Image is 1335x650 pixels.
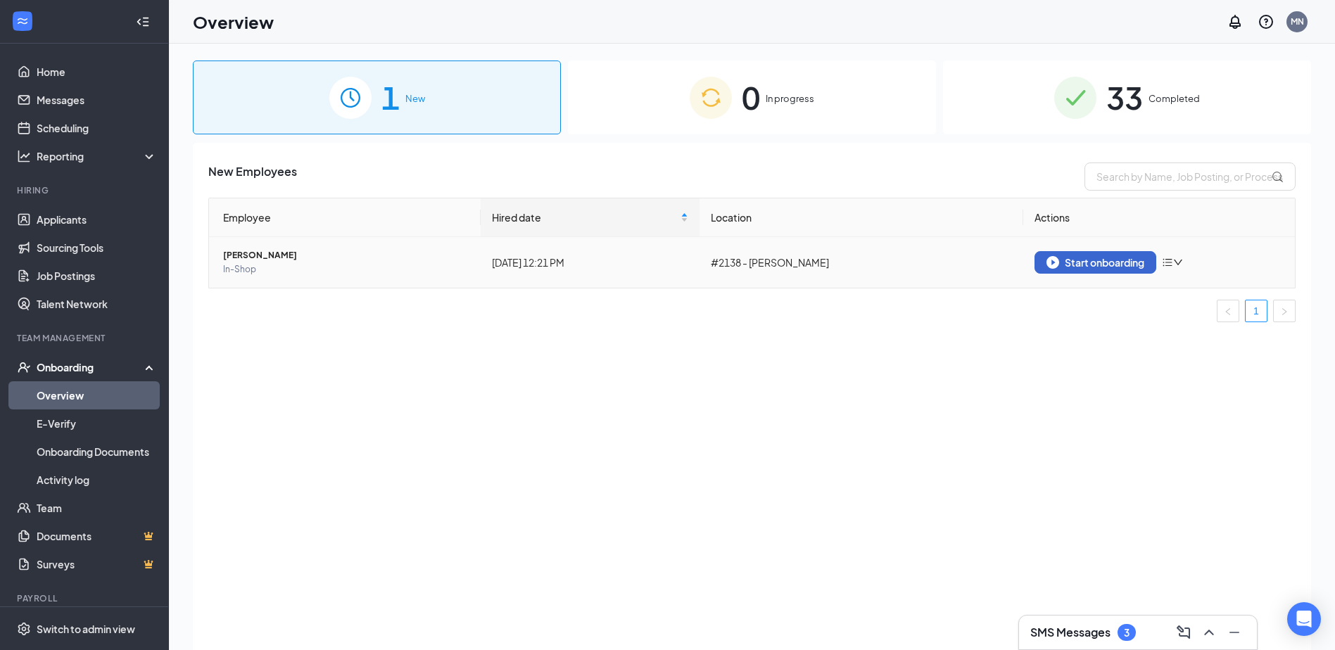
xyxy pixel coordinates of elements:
[1224,307,1232,316] span: left
[1035,251,1156,274] button: Start onboarding
[1287,602,1321,636] div: Open Intercom Messenger
[1227,13,1244,30] svg: Notifications
[1201,624,1217,641] svg: ChevronUp
[700,198,1024,237] th: Location
[405,91,425,106] span: New
[17,592,154,604] div: Payroll
[37,234,157,262] a: Sourcing Tools
[1280,307,1289,316] span: right
[1245,300,1267,322] li: 1
[1030,625,1111,640] h3: SMS Messages
[1223,621,1246,644] button: Minimize
[37,114,157,142] a: Scheduling
[37,494,157,522] a: Team
[1198,621,1220,644] button: ChevronUp
[193,10,274,34] h1: Overview
[766,91,814,106] span: In progress
[208,162,297,191] span: New Employees
[1124,627,1130,639] div: 3
[37,262,157,290] a: Job Postings
[1258,13,1274,30] svg: QuestionInfo
[37,86,157,114] a: Messages
[37,622,135,636] div: Switch to admin view
[15,14,30,28] svg: WorkstreamLogo
[17,184,154,196] div: Hiring
[37,290,157,318] a: Talent Network
[136,15,150,29] svg: Collapse
[1149,91,1200,106] span: Completed
[17,622,31,636] svg: Settings
[37,205,157,234] a: Applicants
[1273,300,1296,322] button: right
[1084,162,1296,191] input: Search by Name, Job Posting, or Process
[37,466,157,494] a: Activity log
[1175,624,1192,641] svg: ComposeMessage
[381,73,400,122] span: 1
[700,237,1024,288] td: #2138 - [PERSON_NAME]
[37,360,145,374] div: Onboarding
[37,550,157,578] a: SurveysCrown
[37,58,157,86] a: Home
[223,248,469,262] span: [PERSON_NAME]
[17,360,31,374] svg: UserCheck
[1023,198,1295,237] th: Actions
[1173,257,1183,267] span: down
[37,381,157,409] a: Overview
[37,149,158,163] div: Reporting
[223,262,469,276] span: In-Shop
[37,438,157,466] a: Onboarding Documents
[1106,73,1143,122] span: 33
[17,149,31,163] svg: Analysis
[17,332,154,344] div: Team Management
[1172,621,1195,644] button: ComposeMessage
[1162,257,1173,268] span: bars
[742,73,760,122] span: 0
[1217,300,1239,322] button: left
[1273,300,1296,322] li: Next Page
[492,255,688,270] div: [DATE] 12:21 PM
[37,522,157,550] a: DocumentsCrown
[1226,624,1243,641] svg: Minimize
[1246,300,1267,321] a: 1
[1046,256,1144,269] div: Start onboarding
[209,198,481,237] th: Employee
[1291,15,1304,27] div: MN
[492,210,678,225] span: Hired date
[1217,300,1239,322] li: Previous Page
[37,409,157,438] a: E-Verify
